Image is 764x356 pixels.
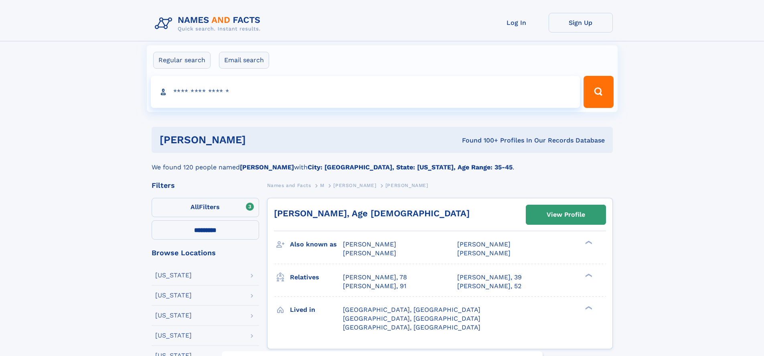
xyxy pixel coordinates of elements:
a: [PERSON_NAME], 91 [343,282,406,291]
a: M [320,180,324,190]
input: search input [151,76,580,108]
h3: Relatives [290,271,343,284]
img: Logo Names and Facts [152,13,267,35]
a: View Profile [526,205,606,224]
h3: Also known as [290,238,343,251]
div: View Profile [547,205,585,224]
a: [PERSON_NAME], Age [DEMOGRAPHIC_DATA] [274,208,470,218]
label: Email search [219,52,269,69]
div: [US_STATE] [155,292,192,299]
b: City: [GEOGRAPHIC_DATA], State: [US_STATE], Age Range: 35-45 [308,163,513,171]
div: ❯ [583,240,593,245]
span: [PERSON_NAME] [385,183,428,188]
h3: Lived in [290,303,343,317]
span: [GEOGRAPHIC_DATA], [GEOGRAPHIC_DATA] [343,306,480,313]
span: [PERSON_NAME] [343,249,396,257]
div: Filters [152,182,259,189]
button: Search Button [584,76,613,108]
label: Filters [152,198,259,217]
span: [PERSON_NAME] [457,249,511,257]
div: [US_STATE] [155,312,192,319]
div: We found 120 people named with . [152,153,613,172]
span: [PERSON_NAME] [343,240,396,248]
div: Found 100+ Profiles In Our Records Database [354,136,605,145]
b: [PERSON_NAME] [240,163,294,171]
a: [PERSON_NAME], 52 [457,282,521,291]
span: [PERSON_NAME] [457,240,511,248]
span: [PERSON_NAME] [333,183,376,188]
span: All [190,203,199,211]
a: Names and Facts [267,180,311,190]
span: M [320,183,324,188]
label: Regular search [153,52,211,69]
div: [US_STATE] [155,272,192,279]
div: Browse Locations [152,249,259,256]
div: ❯ [583,273,593,278]
span: [GEOGRAPHIC_DATA], [GEOGRAPHIC_DATA] [343,315,480,322]
a: [PERSON_NAME], 39 [457,273,522,282]
a: Sign Up [549,13,613,33]
h1: [PERSON_NAME] [160,135,354,145]
div: [US_STATE] [155,332,192,339]
div: ❯ [583,305,593,310]
span: [GEOGRAPHIC_DATA], [GEOGRAPHIC_DATA] [343,323,480,331]
a: [PERSON_NAME], 78 [343,273,407,282]
a: [PERSON_NAME] [333,180,376,190]
a: Log In [484,13,549,33]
